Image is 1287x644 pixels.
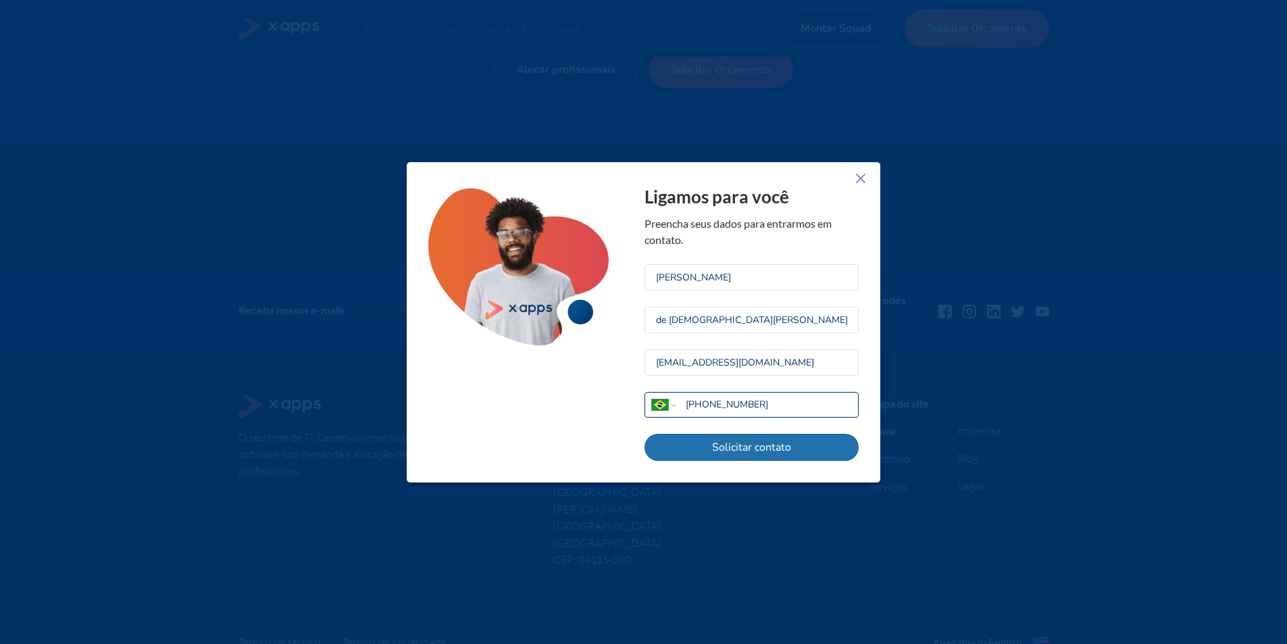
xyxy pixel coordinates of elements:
[645,184,859,210] div: Ligamos para você
[686,397,858,412] input: Telefone
[645,307,858,332] input: Sobrenome
[645,265,858,290] input: Nome
[645,434,859,461] button: Solicitar contato
[645,216,859,248] div: Preencha seus dados para entrarmos em contato.
[645,350,858,375] input: E-mail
